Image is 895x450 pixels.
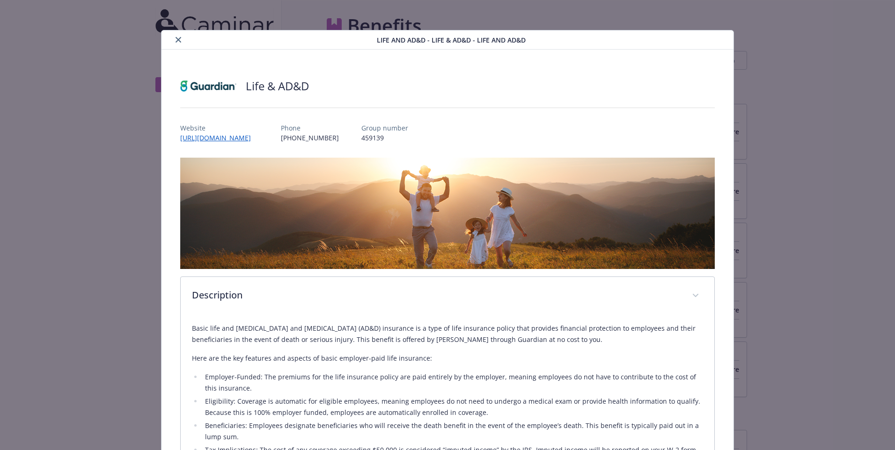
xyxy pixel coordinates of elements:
p: [PHONE_NUMBER] [281,133,339,143]
li: Beneficiaries: Employees designate beneficiaries who will receive the death benefit in the event ... [202,420,703,443]
p: 459139 [361,133,408,143]
img: banner [180,158,715,269]
h2: Life & AD&D [246,78,309,94]
p: Phone [281,123,339,133]
div: Description [181,277,714,315]
button: close [173,34,184,45]
li: Employer-Funded: The premiums for the life insurance policy are paid entirely by the employer, me... [202,371,703,394]
p: Description [192,288,681,302]
span: Life and AD&D - Life & AD&D - Life and AD&D [377,35,526,45]
p: Website [180,123,258,133]
a: [URL][DOMAIN_NAME] [180,133,258,142]
li: Eligibility: Coverage is automatic for eligible employees, meaning employees do not need to under... [202,396,703,418]
p: Basic life and [MEDICAL_DATA] and [MEDICAL_DATA] (AD&D) insurance is a type of life insurance pol... [192,323,703,345]
img: Guardian [180,72,236,100]
p: Group number [361,123,408,133]
p: Here are the key features and aspects of basic employer-paid life insurance: [192,353,703,364]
